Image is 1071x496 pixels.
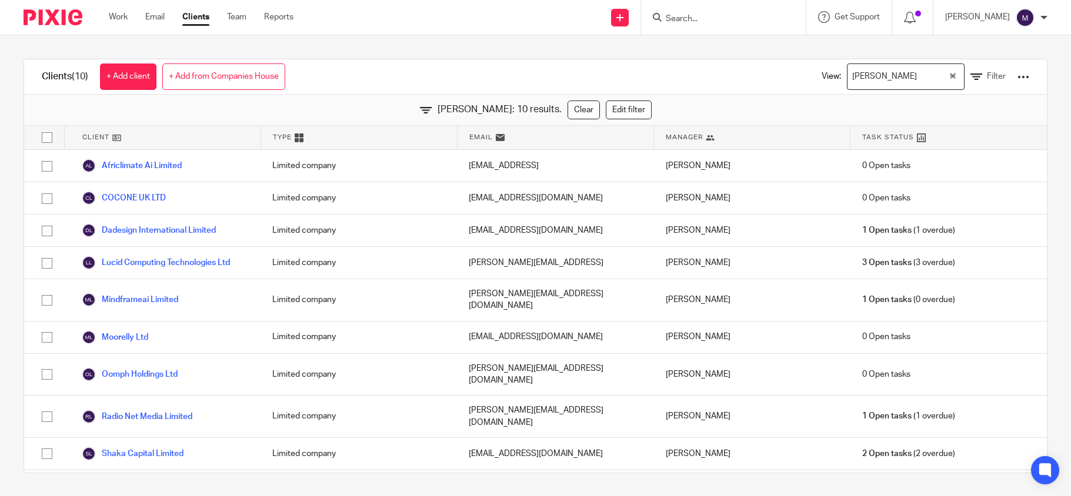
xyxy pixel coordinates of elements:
[862,410,912,422] span: 1 Open tasks
[862,410,955,422] span: (1 overdue)
[457,396,653,437] div: [PERSON_NAME][EMAIL_ADDRESS][DOMAIN_NAME]
[162,63,285,90] a: + Add from Companies House
[457,354,653,396] div: [PERSON_NAME][EMAIL_ADDRESS][DOMAIN_NAME]
[862,257,955,269] span: (3 overdue)
[847,63,965,90] div: Search for option
[457,438,653,470] div: [EMAIL_ADDRESS][DOMAIN_NAME]
[862,257,912,269] span: 3 Open tasks
[261,354,457,396] div: Limited company
[862,224,912,236] span: 1 Open tasks
[36,126,58,149] input: Select all
[82,367,96,381] img: svg%3E
[987,72,1006,81] span: Filter
[261,215,457,246] div: Limited company
[261,396,457,437] div: Limited company
[862,294,955,306] span: (0 overdue)
[835,13,880,21] span: Get Support
[82,256,96,270] img: svg%3E
[862,294,912,306] span: 1 Open tasks
[82,159,96,173] img: svg%3E
[82,447,96,461] img: svg%3E
[82,159,182,173] a: Africlimate Ai Limited
[654,215,850,246] div: [PERSON_NAME]
[457,247,653,279] div: [PERSON_NAME][EMAIL_ADDRESS]
[438,103,562,116] span: [PERSON_NAME]: 10 results.
[227,11,246,23] a: Team
[82,293,96,307] img: svg%3E
[862,224,955,236] span: (1 overdue)
[862,331,910,343] span: 0 Open tasks
[457,321,653,353] div: [EMAIL_ADDRESS][DOMAIN_NAME]
[82,330,96,344] img: svg%3E
[666,132,703,142] span: Manager
[921,66,947,87] input: Search for option
[862,448,955,460] span: (2 overdue)
[862,368,910,380] span: 0 Open tasks
[261,321,457,353] div: Limited company
[82,293,178,307] a: Mindframeai Limited
[665,14,770,25] input: Search
[261,438,457,470] div: Limited company
[24,9,82,25] img: Pixie
[145,11,165,23] a: Email
[654,354,850,396] div: [PERSON_NAME]
[950,72,956,82] button: Clear Selected
[568,100,600,119] a: Clear
[862,448,912,460] span: 2 Open tasks
[82,223,96,237] img: svg%3E
[654,321,850,353] div: [PERSON_NAME]
[862,160,910,172] span: 0 Open tasks
[82,410,96,424] img: svg%3E
[82,191,166,205] a: COCONE UK LTD
[264,11,293,23] a: Reports
[42,71,88,83] h1: Clients
[457,182,653,214] div: [EMAIL_ADDRESS][DOMAIN_NAME]
[654,396,850,437] div: [PERSON_NAME]
[261,247,457,279] div: Limited company
[862,132,914,142] span: Task Status
[82,191,96,205] img: svg%3E
[273,132,292,142] span: Type
[850,66,920,87] span: [PERSON_NAME]
[654,182,850,214] div: [PERSON_NAME]
[457,215,653,246] div: [EMAIL_ADDRESS][DOMAIN_NAME]
[261,279,457,321] div: Limited company
[100,63,156,90] a: + Add client
[261,182,457,214] div: Limited company
[82,256,230,270] a: Lucid Computing Technologies Ltd
[654,279,850,321] div: [PERSON_NAME]
[1016,8,1035,27] img: svg%3E
[654,247,850,279] div: [PERSON_NAME]
[82,410,192,424] a: Radio Net Media Limited
[862,192,910,204] span: 0 Open tasks
[82,132,109,142] span: Client
[82,447,183,461] a: Shaka Capital Limited
[457,279,653,321] div: [PERSON_NAME][EMAIL_ADDRESS][DOMAIN_NAME]
[109,11,128,23] a: Work
[182,11,209,23] a: Clients
[72,72,88,81] span: (10)
[945,11,1010,23] p: [PERSON_NAME]
[457,150,653,182] div: [EMAIL_ADDRESS]
[469,132,493,142] span: Email
[82,223,216,237] a: Dadesign International Limited
[82,367,178,381] a: Oomph Holdings Ltd
[606,100,652,119] a: Edit filter
[654,438,850,470] div: [PERSON_NAME]
[82,330,148,344] a: Moorelly Ltd
[261,150,457,182] div: Limited company
[654,150,850,182] div: [PERSON_NAME]
[804,59,1029,94] div: View:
